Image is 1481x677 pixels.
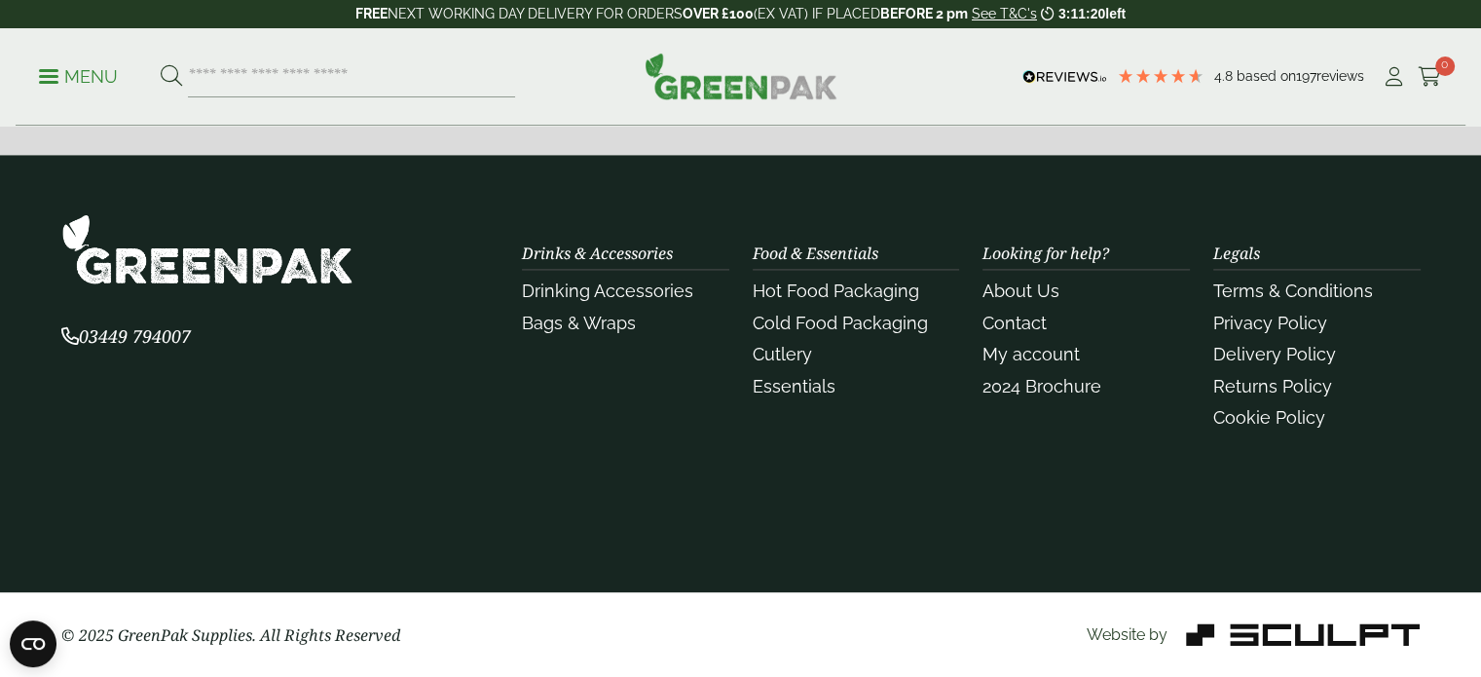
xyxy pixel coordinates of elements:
img: GreenPak Supplies [61,213,353,284]
span: left [1105,6,1126,21]
strong: OVER £100 [683,6,754,21]
a: My account [982,344,1080,364]
a: Hot Food Packaging [753,281,919,301]
a: 0 [1418,62,1442,92]
i: My Account [1382,67,1406,87]
img: REVIEWS.io [1022,70,1107,84]
a: About Us [982,281,1059,301]
span: 4.8 [1214,68,1237,84]
a: 03449 794007 [61,328,191,347]
span: Website by [1086,625,1166,644]
a: Cookie Policy [1213,407,1325,428]
a: Delivery Policy [1213,344,1336,364]
span: Based on [1237,68,1296,84]
span: 03449 794007 [61,324,191,348]
img: GreenPak Supplies [645,53,837,99]
span: 0 [1435,56,1455,76]
p: Menu [39,65,118,89]
a: Contact [982,313,1047,333]
a: Returns Policy [1213,376,1332,396]
strong: FREE [355,6,388,21]
span: reviews [1316,68,1364,84]
img: Sculpt [1186,623,1420,646]
div: 4.79 Stars [1117,67,1204,85]
i: Cart [1418,67,1442,87]
a: Terms & Conditions [1213,281,1373,301]
a: See T&C's [972,6,1037,21]
strong: BEFORE 2 pm [880,6,968,21]
a: Privacy Policy [1213,313,1327,333]
a: Cold Food Packaging [753,313,928,333]
a: Drinking Accessories [522,281,693,301]
span: 3:11:20 [1058,6,1105,21]
a: Bags & Wraps [522,313,636,333]
a: 2024 Brochure [982,376,1101,396]
span: 197 [1296,68,1316,84]
a: Cutlery [753,344,812,364]
p: © 2025 GreenPak Supplies. All Rights Reserved [61,623,499,647]
a: Menu [39,65,118,85]
a: Essentials [753,376,835,396]
button: Open CMP widget [10,621,56,667]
